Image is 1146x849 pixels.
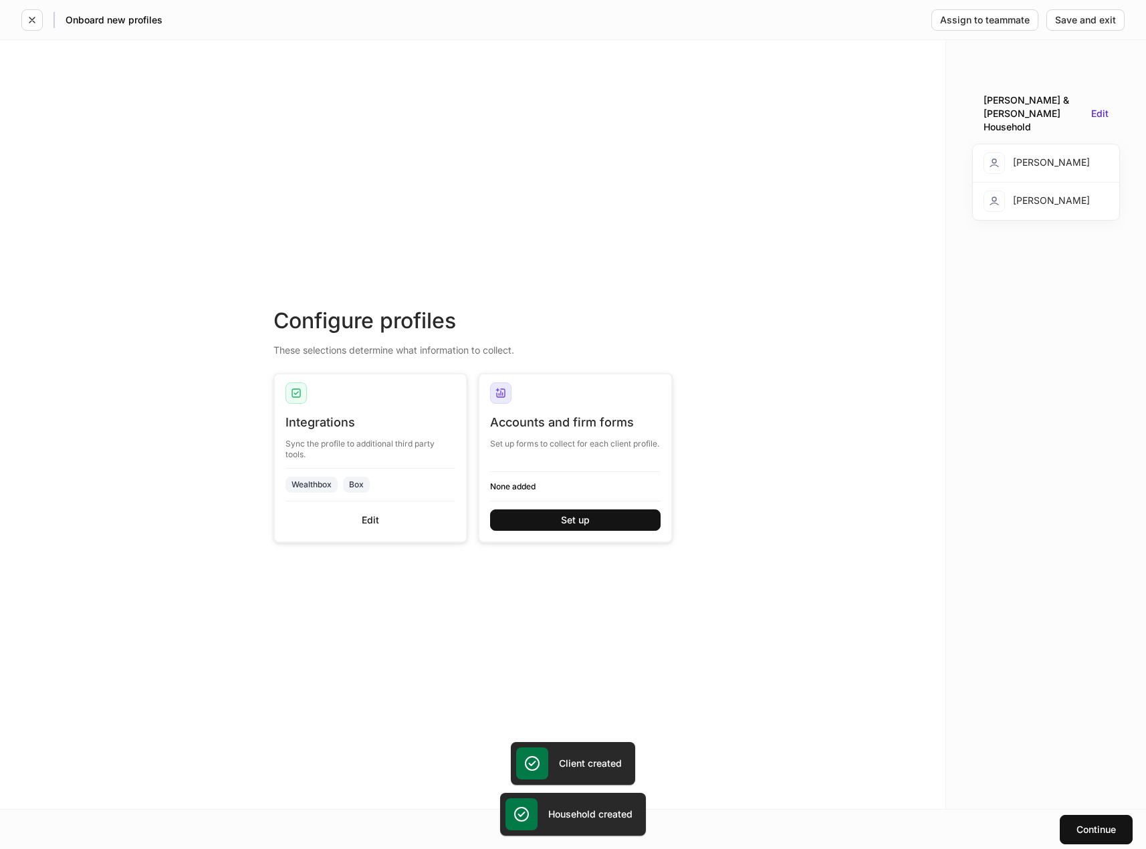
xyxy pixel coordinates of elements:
div: Set up forms to collect for each client profile. [490,431,661,449]
button: Save and exit [1046,9,1125,31]
div: [PERSON_NAME] [984,191,1090,212]
button: Edit [1091,109,1109,118]
button: Assign to teammate [931,9,1038,31]
div: Continue [1076,825,1116,834]
div: Edit [362,515,379,525]
div: Box [349,478,364,491]
div: Wealthbox [292,478,332,491]
div: Sync the profile to additional third party tools. [285,431,456,460]
div: Integrations [285,414,456,431]
h5: Household created [548,808,633,821]
div: Save and exit [1055,15,1116,25]
div: Assign to teammate [940,15,1030,25]
button: Edit [285,509,456,531]
button: Set up [490,509,661,531]
h6: None added [490,480,661,493]
div: Configure profiles [273,306,673,336]
h5: Client created [559,757,622,770]
div: [PERSON_NAME] & [PERSON_NAME] Household [984,94,1086,134]
div: [PERSON_NAME] [984,152,1090,174]
div: These selections determine what information to collect. [273,336,673,357]
div: Set up [561,515,590,525]
h5: Onboard new profiles [66,13,162,27]
div: Accounts and firm forms [490,414,661,431]
button: Continue [1060,815,1133,844]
